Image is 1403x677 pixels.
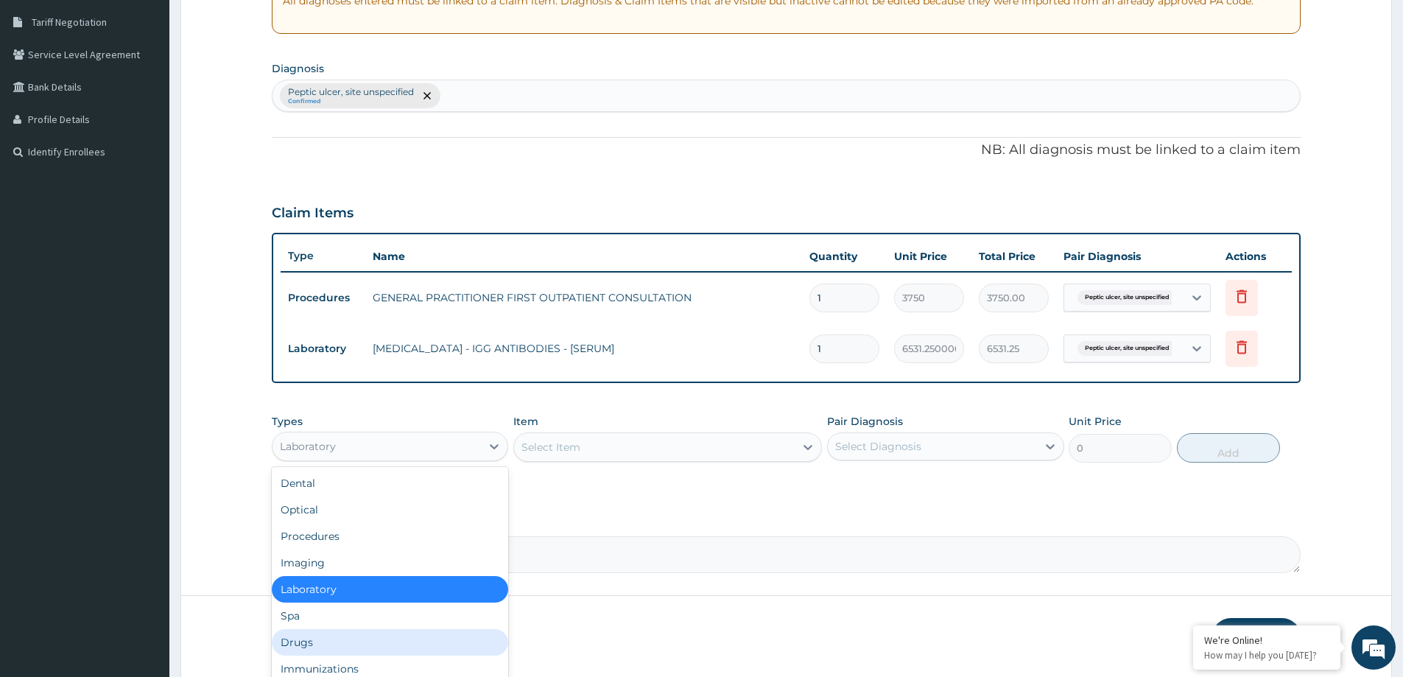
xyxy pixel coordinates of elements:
[77,83,247,102] div: Chat with us now
[971,242,1056,271] th: Total Price
[1212,618,1301,656] button: Submit
[365,334,802,363] td: [MEDICAL_DATA] - IGG ANTIBODIES - [SERUM]
[272,516,1301,528] label: Comment
[272,470,508,497] div: Dental
[1069,414,1122,429] label: Unit Price
[288,98,414,105] small: Confirmed
[835,439,921,454] div: Select Diagnosis
[1218,242,1292,271] th: Actions
[1056,242,1218,271] th: Pair Diagnosis
[272,61,324,76] label: Diagnosis
[272,206,354,222] h3: Claim Items
[272,629,508,656] div: Drugs
[27,74,60,111] img: d_794563401_company_1708531726252_794563401
[802,242,887,271] th: Quantity
[272,415,303,428] label: Types
[272,550,508,576] div: Imaging
[7,402,281,454] textarea: Type your message and hit 'Enter'
[365,283,802,312] td: GENERAL PRACTITIONER FIRST OUTPATIENT CONSULTATION
[272,141,1301,160] p: NB: All diagnosis must be linked to a claim item
[365,242,802,271] th: Name
[421,89,434,102] span: remove selection option
[1077,290,1177,305] span: Peptic ulcer, site unspecified
[1204,649,1329,662] p: How may I help you today?
[281,335,365,362] td: Laboratory
[280,439,336,454] div: Laboratory
[288,86,414,98] p: Peptic ulcer, site unspecified
[1204,634,1329,647] div: We're Online!
[1077,341,1177,356] span: Peptic ulcer, site unspecified
[242,7,277,43] div: Minimize live chat window
[887,242,971,271] th: Unit Price
[272,523,508,550] div: Procedures
[281,284,365,312] td: Procedures
[272,497,508,523] div: Optical
[513,414,538,429] label: Item
[521,440,580,455] div: Select Item
[85,186,203,334] span: We're online!
[1177,433,1280,463] button: Add
[281,242,365,270] th: Type
[827,414,903,429] label: Pair Diagnosis
[272,576,508,603] div: Laboratory
[32,15,107,29] span: Tariff Negotiation
[272,603,508,629] div: Spa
